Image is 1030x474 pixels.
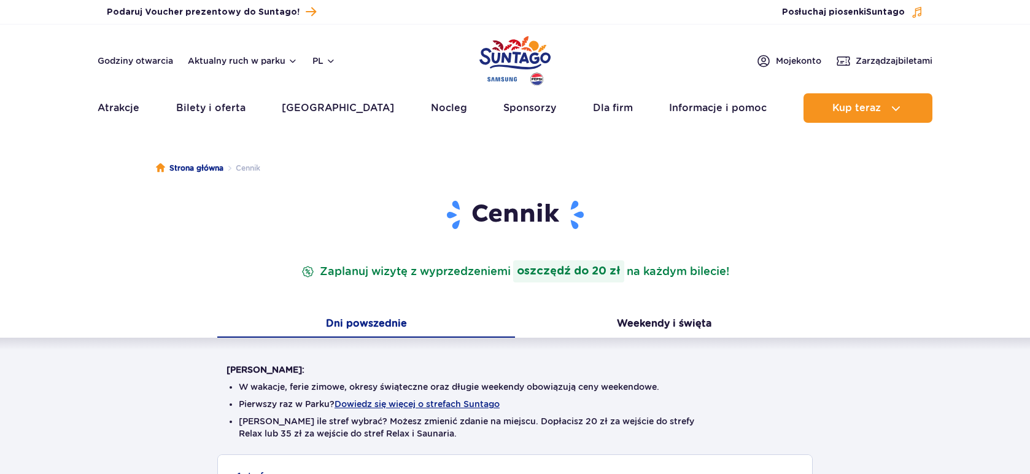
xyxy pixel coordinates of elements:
[776,55,821,67] span: Moje konto
[217,312,515,338] button: Dni powszednie
[98,55,173,67] a: Godziny otwarcia
[156,162,223,174] a: Strona główna
[176,93,246,123] a: Bilety i oferta
[515,312,813,338] button: Weekendy i święta
[431,93,467,123] a: Nocleg
[107,6,300,18] span: Podaruj Voucher prezentowy do Suntago!
[312,55,336,67] button: pl
[803,93,932,123] button: Kup teraz
[756,53,821,68] a: Mojekonto
[593,93,633,123] a: Dla firm
[503,93,556,123] a: Sponsorzy
[782,6,923,18] button: Posłuchaj piosenkiSuntago
[188,56,298,66] button: Aktualny ruch w parku
[513,260,624,282] strong: oszczędź do 20 zł
[782,6,905,18] span: Posłuchaj piosenki
[227,199,803,231] h1: Cennik
[98,93,139,123] a: Atrakcje
[107,4,316,20] a: Podaruj Voucher prezentowy do Suntago!
[479,31,551,87] a: Park of Poland
[866,8,905,17] span: Suntago
[239,415,791,440] li: [PERSON_NAME] ile stref wybrać? Możesz zmienić zdanie na miejscu. Dopłacisz 20 zł za wejście do s...
[335,399,500,409] button: Dowiedz się więcej o strefach Suntago
[223,162,260,174] li: Cennik
[832,103,881,114] span: Kup teraz
[239,398,791,410] li: Pierwszy raz w Parku?
[299,260,732,282] p: Zaplanuj wizytę z wyprzedzeniem na każdym bilecie!
[227,365,304,375] strong: [PERSON_NAME]:
[239,381,791,393] li: W wakacje, ferie zimowe, okresy świąteczne oraz długie weekendy obowiązują ceny weekendowe.
[282,93,394,123] a: [GEOGRAPHIC_DATA]
[669,93,767,123] a: Informacje i pomoc
[836,53,932,68] a: Zarządzajbiletami
[856,55,932,67] span: Zarządzaj biletami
